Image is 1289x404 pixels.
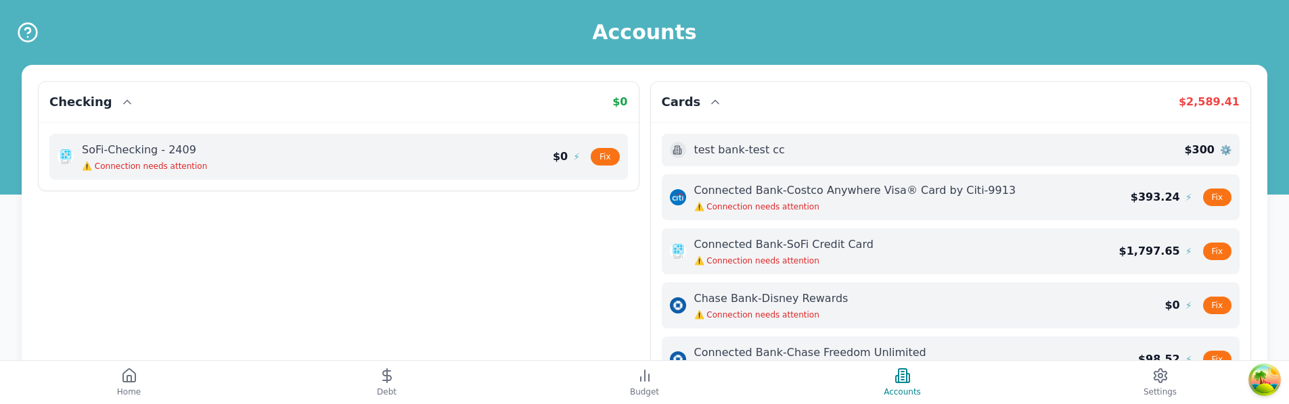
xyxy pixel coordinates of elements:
[592,20,696,45] h1: Accounts
[694,236,874,253] span: Connected Bank - SoFi Credit Card
[1138,351,1180,368] span: $ 98.52
[694,345,926,361] span: Connected Bank - Chase Freedom Unlimited
[1119,243,1180,259] span: $ 1,797.65
[694,255,874,266] span: ⚠️ Connection needs attention
[1179,95,1240,108] span: $ 2,589.41
[773,361,1031,404] button: Accounts
[1203,297,1231,314] button: Fix
[1203,188,1231,206] button: Fix
[82,142,207,158] span: SoFi - Checking - 2409
[1144,386,1177,397] span: Settings
[694,142,785,158] span: test bank - test cc
[49,93,112,111] h2: Checking
[516,361,773,404] button: Budget
[1251,366,1278,393] button: Open Tanstack query devtools
[670,297,686,313] img: Bank logo
[553,149,568,165] span: $ 0
[694,182,1016,199] span: Connected Bank - Costco Anywhere Visa® Card by Citi-9913
[612,95,627,108] span: $ 0
[694,309,849,320] span: ⚠️ Connection needs attention
[58,149,74,165] img: Bank logo
[662,93,701,111] h2: Cards
[82,161,207,172] span: ⚠️ Connection needs attention
[1220,143,1231,157] span: ⚙️
[16,21,39,44] button: Help
[1185,245,1192,258] span: ⚡
[1184,142,1215,158] span: $ 300
[1031,361,1289,404] button: Settings
[1203,351,1231,368] button: Fix
[258,361,516,404] button: Debt
[377,386,397,397] span: Debt
[1164,297,1179,313] span: $ 0
[1185,299,1192,312] span: ⚡
[1131,189,1180,205] span: $ 393.24
[670,351,686,368] img: Bank logo
[630,386,659,397] span: Budget
[884,386,921,397] span: Accounts
[1185,191,1192,204] span: ⚡
[573,150,580,163] span: ⚡
[694,201,1016,212] span: ⚠️ Connection needs attention
[1203,243,1231,260] button: Fix
[670,189,686,205] img: Bank logo
[117,386,141,397] span: Home
[591,148,619,166] button: Fix
[1185,353,1192,366] span: ⚡
[670,243,686,259] img: Bank logo
[694,291,849,307] span: Chase Bank - Disney Rewards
